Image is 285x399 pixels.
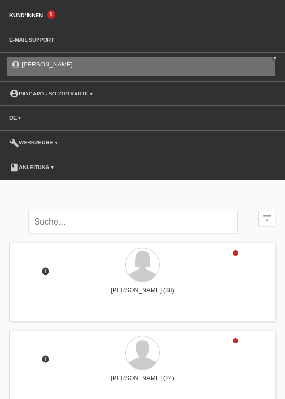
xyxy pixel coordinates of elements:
[41,355,50,365] div: Zurückgewiesen
[28,211,237,233] input: Suche...
[41,267,50,277] div: Zurückgewiesen
[22,61,73,68] a: [PERSON_NAME]
[5,12,47,18] a: Kund*innen
[17,374,268,389] div: [PERSON_NAME] (24)
[17,286,268,302] div: [PERSON_NAME] (38)
[47,10,55,19] span: 6
[262,213,272,223] i: filter_list
[5,91,97,96] a: account_circlepaycard - Sofortkarte ▾
[9,138,19,148] i: build
[5,140,62,145] a: buildWerkzeuge ▾
[5,164,58,170] a: bookAnleitung ▾
[5,37,59,43] a: E-Mail Support
[41,267,50,275] i: error
[9,89,19,98] i: account_circle
[273,56,277,61] i: close
[272,55,278,62] a: close
[41,355,50,363] i: error
[5,115,26,121] a: DE ▾
[9,163,19,172] i: book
